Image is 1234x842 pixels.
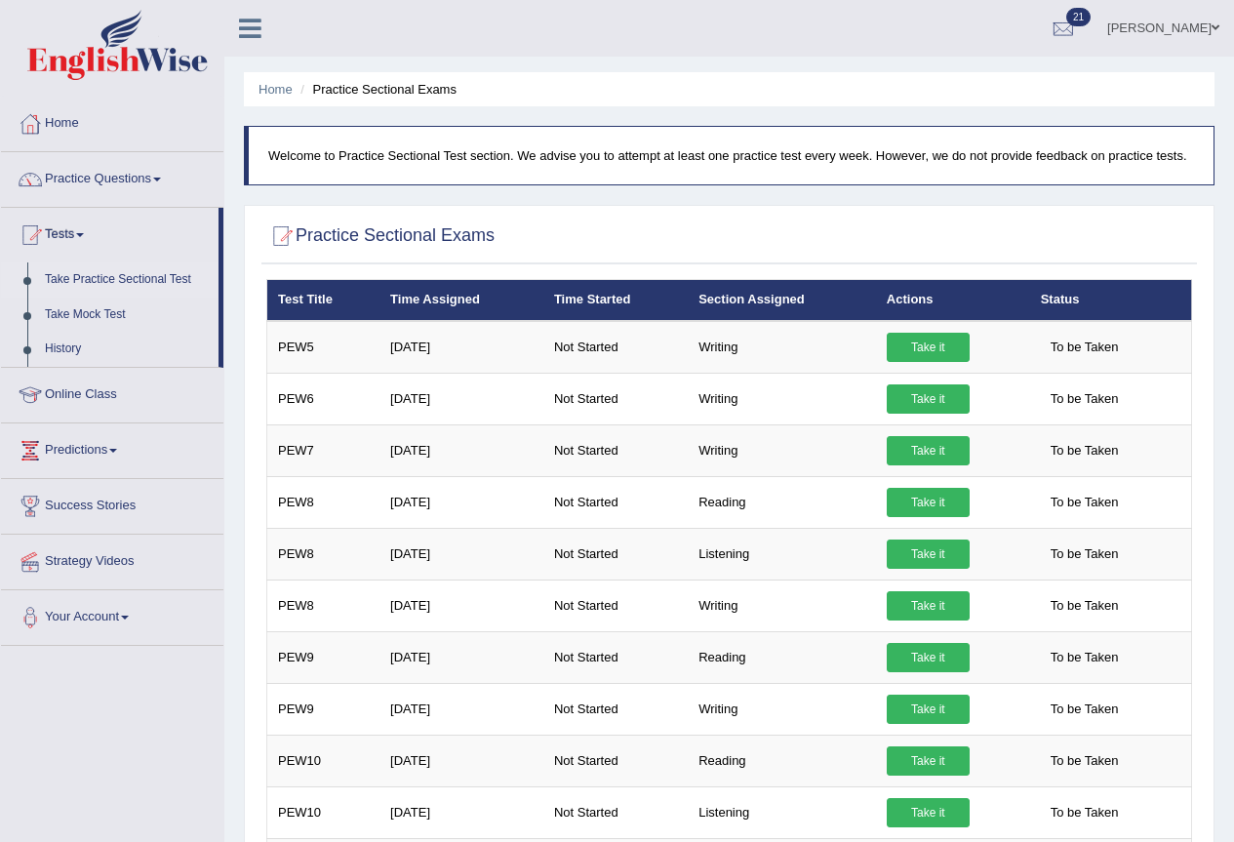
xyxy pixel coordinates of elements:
[1041,488,1129,517] span: To be Taken
[543,683,688,735] td: Not Started
[267,280,380,321] th: Test Title
[887,746,970,776] a: Take it
[267,735,380,786] td: PEW10
[259,82,293,97] a: Home
[1066,8,1091,26] span: 21
[379,580,543,631] td: [DATE]
[36,262,219,298] a: Take Practice Sectional Test
[267,683,380,735] td: PEW9
[267,321,380,374] td: PEW5
[267,580,380,631] td: PEW8
[543,580,688,631] td: Not Started
[36,332,219,367] a: History
[379,683,543,735] td: [DATE]
[267,373,380,424] td: PEW6
[688,786,876,838] td: Listening
[543,373,688,424] td: Not Started
[267,528,380,580] td: PEW8
[1041,540,1129,569] span: To be Taken
[1,535,223,583] a: Strategy Videos
[688,476,876,528] td: Reading
[1041,384,1129,414] span: To be Taken
[379,321,543,374] td: [DATE]
[688,321,876,374] td: Writing
[887,436,970,465] a: Take it
[887,643,970,672] a: Take it
[887,333,970,362] a: Take it
[1041,591,1129,621] span: To be Taken
[688,631,876,683] td: Reading
[267,424,380,476] td: PEW7
[296,80,457,99] li: Practice Sectional Exams
[887,384,970,414] a: Take it
[688,735,876,786] td: Reading
[688,424,876,476] td: Writing
[1,208,219,257] a: Tests
[1041,695,1129,724] span: To be Taken
[1041,436,1129,465] span: To be Taken
[887,540,970,569] a: Take it
[887,591,970,621] a: Take it
[379,528,543,580] td: [DATE]
[543,280,688,321] th: Time Started
[268,146,1194,165] p: Welcome to Practice Sectional Test section. We advise you to attempt at least one practice test e...
[1,479,223,528] a: Success Stories
[36,298,219,333] a: Take Mock Test
[1041,798,1129,827] span: To be Taken
[1,97,223,145] a: Home
[543,528,688,580] td: Not Started
[379,476,543,528] td: [DATE]
[887,798,970,827] a: Take it
[1041,333,1129,362] span: To be Taken
[876,280,1030,321] th: Actions
[379,373,543,424] td: [DATE]
[267,476,380,528] td: PEW8
[688,528,876,580] td: Listening
[267,786,380,838] td: PEW10
[1030,280,1192,321] th: Status
[1,590,223,639] a: Your Account
[267,631,380,683] td: PEW9
[887,488,970,517] a: Take it
[266,221,495,251] h2: Practice Sectional Exams
[688,373,876,424] td: Writing
[379,424,543,476] td: [DATE]
[688,280,876,321] th: Section Assigned
[688,580,876,631] td: Writing
[543,476,688,528] td: Not Started
[543,631,688,683] td: Not Started
[887,695,970,724] a: Take it
[543,735,688,786] td: Not Started
[1,152,223,201] a: Practice Questions
[1,368,223,417] a: Online Class
[379,786,543,838] td: [DATE]
[1,423,223,472] a: Predictions
[379,735,543,786] td: [DATE]
[1041,746,1129,776] span: To be Taken
[543,321,688,374] td: Not Started
[379,280,543,321] th: Time Assigned
[688,683,876,735] td: Writing
[543,786,688,838] td: Not Started
[543,424,688,476] td: Not Started
[379,631,543,683] td: [DATE]
[1041,643,1129,672] span: To be Taken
